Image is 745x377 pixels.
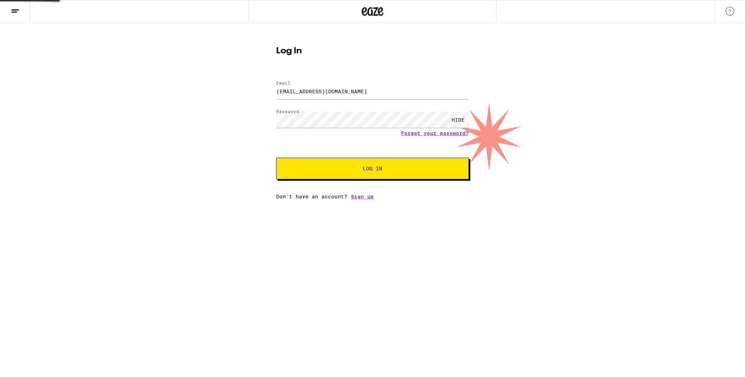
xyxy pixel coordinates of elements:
span: Log In [363,166,382,171]
h1: Log In [276,47,469,55]
label: Password [276,109,299,114]
div: HIDE [447,112,469,128]
div: Don't have an account? [276,194,469,199]
input: Email [276,83,469,99]
button: Log In [276,158,469,179]
label: Email [276,81,291,85]
a: Forgot your password? [401,130,469,136]
a: Sign up [351,194,374,199]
